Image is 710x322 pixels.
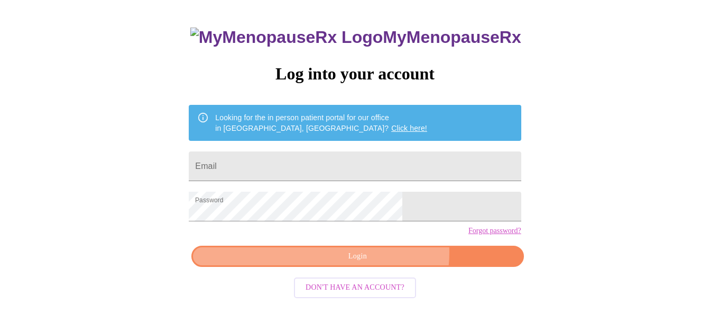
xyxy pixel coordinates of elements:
[391,124,427,132] a: Click here!
[306,281,404,294] span: Don't have an account?
[191,246,523,267] button: Login
[204,250,511,263] span: Login
[291,282,419,291] a: Don't have an account?
[190,28,383,47] img: MyMenopauseRx Logo
[189,64,521,84] h3: Log into your account
[190,28,521,47] h3: MyMenopauseRx
[215,108,427,138] div: Looking for the in person patient portal for our office in [GEOGRAPHIC_DATA], [GEOGRAPHIC_DATA]?
[468,227,521,235] a: Forgot password?
[294,278,416,298] button: Don't have an account?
